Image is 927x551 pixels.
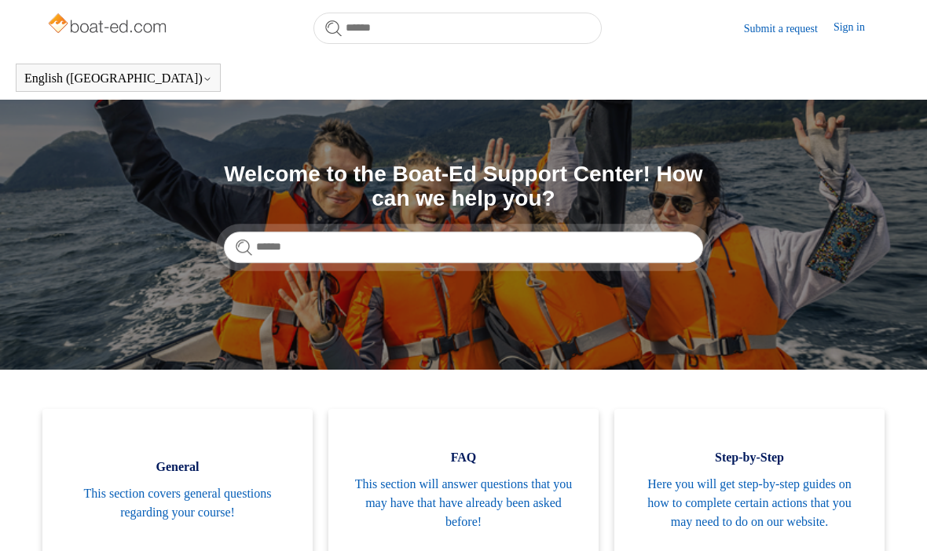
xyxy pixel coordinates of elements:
span: FAQ [352,448,575,467]
a: Submit a request [744,20,834,37]
span: General [66,458,289,476]
img: Boat-Ed Help Center home page [46,9,171,41]
span: This section will answer questions that you may have that have already been asked before! [352,475,575,531]
span: Step-by-Step [638,448,861,467]
a: Sign in [834,19,881,38]
button: English ([GEOGRAPHIC_DATA]) [24,71,212,86]
span: This section covers general questions regarding your course! [66,484,289,522]
div: Live chat [874,498,915,539]
input: Search [224,232,703,263]
h1: Welcome to the Boat-Ed Support Center! How can we help you? [224,162,703,211]
span: Here you will get step-by-step guides on how to complete certain actions that you may need to do ... [638,475,861,531]
input: Search [313,13,602,44]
